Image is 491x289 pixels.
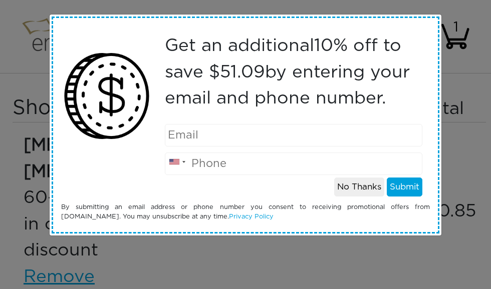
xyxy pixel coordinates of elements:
a: Privacy Policy [229,213,274,220]
span: 10 [314,37,333,54]
p: Get an additional % off to save $ by entering your email and phone number. [165,33,423,112]
div: United States: +1 [165,149,188,175]
button: No Thanks [334,177,384,196]
input: Phone [165,152,423,175]
input: Email [165,124,423,146]
button: Submit [387,177,422,196]
img: money2.png [59,48,155,144]
span: 51.09 [220,63,265,81]
div: By submitting an email address or phone number you consent to receiving promotional offers from [... [54,202,437,221]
